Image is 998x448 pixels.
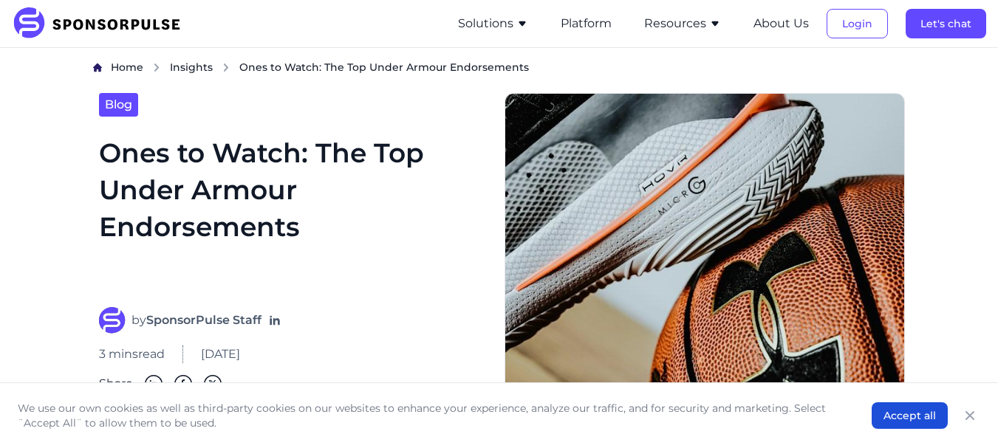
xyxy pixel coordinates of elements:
[170,60,213,75] a: Insights
[201,345,240,363] span: [DATE]
[99,345,165,363] span: 3 mins read
[267,313,282,328] a: Follow on LinkedIn
[924,377,998,448] iframe: Chat Widget
[753,15,809,32] button: About Us
[906,9,986,38] button: Let's chat
[111,61,143,74] span: Home
[99,375,133,393] span: Share
[12,7,191,40] img: SponsorPulse
[458,15,528,32] button: Solutions
[170,61,213,74] span: Insights
[111,60,143,75] a: Home
[505,93,905,393] img: Photo courtesy of Taylor Siebert via Unsplash
[644,15,721,32] button: Resources
[99,134,488,290] h1: Ones to Watch: The Top Under Armour Endorsements
[561,17,612,30] a: Platform
[174,375,192,393] img: Facebook
[561,15,612,32] button: Platform
[18,401,842,430] p: We use our own cookies as well as third-party cookies on our websites to enhance your experience,...
[827,17,888,30] a: Login
[146,313,262,327] strong: SponsorPulse Staff
[827,9,888,38] button: Login
[753,17,809,30] a: About Us
[239,60,529,75] span: Ones to Watch: The Top Under Armour Endorsements
[204,375,222,393] img: Twitter
[152,63,161,72] img: chevron right
[99,307,126,334] img: SponsorPulse Staff
[99,93,138,117] a: Blog
[93,63,102,72] img: Home
[145,375,163,393] img: Linkedin
[222,63,230,72] img: chevron right
[872,402,948,429] button: Accept all
[131,311,262,329] span: by
[906,17,986,30] a: Let's chat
